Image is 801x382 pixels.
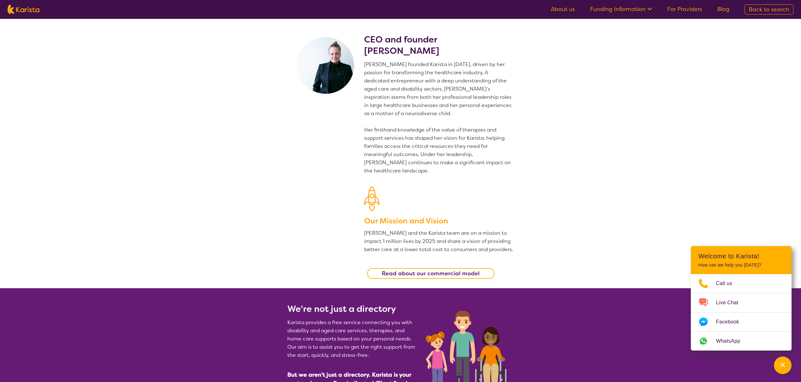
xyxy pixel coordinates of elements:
a: Back to search [745,4,793,14]
p: How can we help you [DATE]? [698,262,784,268]
span: WhatsApp [716,336,748,346]
p: Karista provides a free service connecting you with disability and aged care services, therapies,... [287,318,418,359]
a: For Providers [667,5,702,13]
h2: We're not just a directory [287,303,418,315]
img: Karista logo [8,5,39,14]
a: Blog [717,5,730,13]
b: Read about our commercial model [382,270,480,277]
p: [PERSON_NAME] founded Karista in [DATE], driven by her passion for transforming the healthcare in... [364,60,514,175]
span: Live Chat [716,298,746,307]
span: Back to search [749,6,789,13]
span: Call us [716,279,740,288]
div: Channel Menu [691,246,792,351]
a: About us [551,5,575,13]
ul: Choose channel [691,274,792,351]
h3: Our Mission and Vision [364,215,514,227]
a: Web link opens in a new tab. [691,332,792,351]
img: Our Mission [364,186,380,211]
h2: Welcome to Karista! [698,252,784,260]
a: Funding Information [590,5,652,13]
h2: CEO and founder [PERSON_NAME] [364,34,514,57]
p: [PERSON_NAME] and the Karista team are on a mission to impact 1 million lives by 2025 and share a... [364,229,514,254]
button: Channel Menu [774,357,792,374]
span: Facebook [716,317,747,327]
